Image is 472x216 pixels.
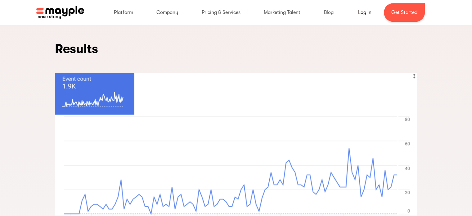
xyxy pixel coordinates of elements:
[108,2,139,22] div: Platform
[196,2,247,22] div: Pricing & Services
[258,2,307,22] div: Marketing Talent
[318,2,340,22] div: Blog
[150,2,184,22] div: Company
[384,3,425,22] a: Get Started
[351,5,379,20] a: Log In
[55,39,98,58] h2: Results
